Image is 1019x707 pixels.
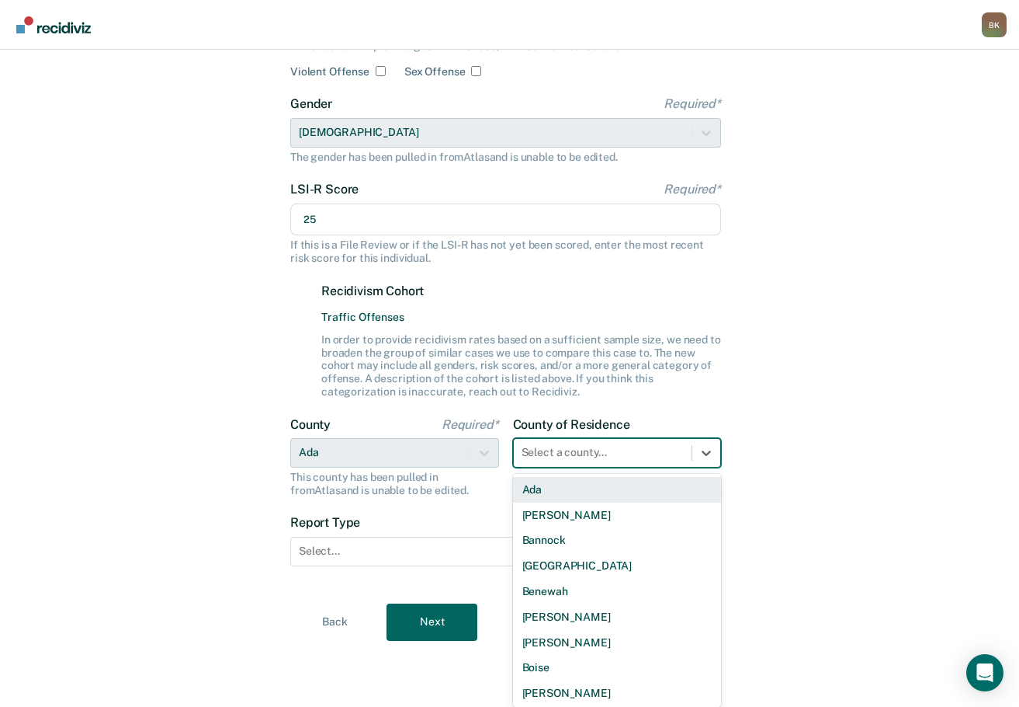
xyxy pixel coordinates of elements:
[16,16,91,33] img: Recidiviz
[664,96,721,111] span: Required*
[442,417,499,432] span: Required*
[513,553,722,579] div: [GEOGRAPHIC_DATA]
[513,528,722,553] div: Bannock
[290,239,721,265] div: If this is a File Review or if the LSI-R has not yet been scored, enter the most recent risk scor...
[290,96,721,111] label: Gender
[290,65,369,78] label: Violent Offense
[290,471,499,497] div: This county has been pulled in from Atlas and is unable to be edited.
[982,12,1007,37] button: Profile dropdown button
[513,604,722,630] div: [PERSON_NAME]
[386,604,477,641] button: Next
[513,681,722,706] div: [PERSON_NAME]
[290,182,721,197] label: LSI-R Score
[513,417,722,432] label: County of Residence
[513,503,722,528] div: [PERSON_NAME]
[290,515,721,530] label: Report Type
[982,12,1007,37] div: B K
[404,65,465,78] label: Sex Offense
[321,284,721,298] label: Recidivism Cohort
[289,604,380,641] button: Back
[290,151,721,164] div: The gender has been pulled in from Atlas and is unable to be edited.
[513,579,722,604] div: Benewah
[321,311,721,324] span: Traffic Offenses
[321,333,721,399] div: In order to provide recidivism rates based on a sufficient sample size, we need to broaden the gr...
[513,655,722,681] div: Boise
[664,182,721,197] span: Required*
[513,630,722,656] div: [PERSON_NAME]
[966,654,1003,691] div: Open Intercom Messenger
[290,417,499,432] label: County
[513,477,722,503] div: Ada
